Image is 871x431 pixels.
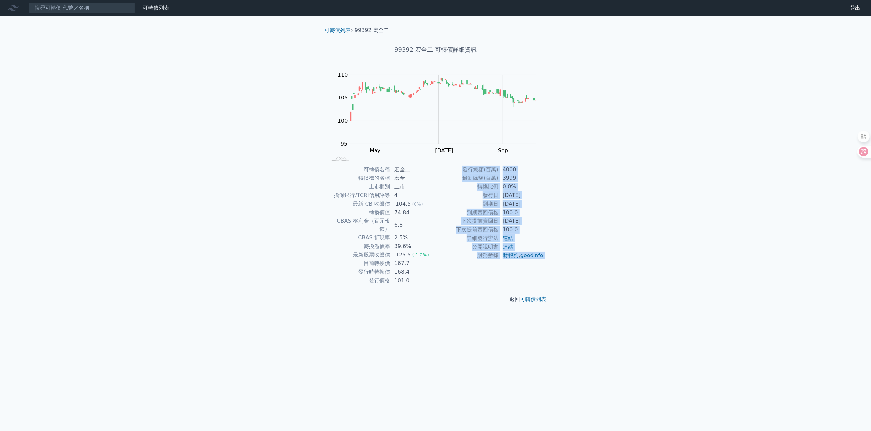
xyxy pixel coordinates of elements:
[341,141,347,147] tspan: 95
[499,200,544,208] td: [DATE]
[327,276,390,285] td: 發行價格
[845,3,866,13] a: 登出
[499,251,544,260] td: ,
[327,259,390,268] td: 目前轉換價
[499,174,544,182] td: 3999
[390,242,436,251] td: 39.6%
[436,174,499,182] td: 最新餘額(百萬)
[390,208,436,217] td: 74.84
[436,191,499,200] td: 發行日
[503,252,519,258] a: 財報狗
[499,182,544,191] td: 0.0%
[520,252,543,258] a: goodinfo
[390,191,436,200] td: 4
[436,234,499,243] td: 詳細發行辦法
[436,243,499,251] td: 公開說明書
[319,295,552,303] p: 返回
[520,296,547,302] a: 可轉債列表
[390,174,436,182] td: 宏全
[143,5,169,11] a: 可轉債列表
[436,182,499,191] td: 轉換比例
[338,95,348,101] tspan: 105
[325,26,353,34] li: ›
[394,200,412,208] div: 104.5
[436,225,499,234] td: 下次提前賣回價格
[370,147,381,154] tspan: May
[436,165,499,174] td: 發行總額(百萬)
[327,174,390,182] td: 轉換標的名稱
[29,2,135,14] input: 搜尋可轉債 代號／名稱
[499,225,544,234] td: 100.0
[436,200,499,208] td: 到期日
[436,251,499,260] td: 財務數據
[412,252,429,257] span: (-1.2%)
[327,200,390,208] td: 最新 CB 收盤價
[338,118,348,124] tspan: 100
[327,217,390,233] td: CBAS 權利金（百元報價）
[390,233,436,242] td: 2.5%
[499,191,544,200] td: [DATE]
[327,208,390,217] td: 轉換價值
[327,191,390,200] td: 擔保銀行/TCRI信用評等
[327,268,390,276] td: 發行時轉換價
[503,244,513,250] a: 連結
[390,182,436,191] td: 上市
[435,147,453,154] tspan: [DATE]
[335,72,546,154] g: Chart
[394,251,412,259] div: 125.5
[325,27,351,33] a: 可轉債列表
[327,182,390,191] td: 上市櫃別
[390,217,436,233] td: 6.8
[390,259,436,268] td: 167.7
[499,208,544,217] td: 100.0
[327,165,390,174] td: 可轉債名稱
[498,147,508,154] tspan: Sep
[436,217,499,225] td: 下次提前賣回日
[390,165,436,174] td: 宏全二
[503,235,513,241] a: 連結
[499,217,544,225] td: [DATE]
[327,242,390,251] td: 轉換溢價率
[412,201,423,207] span: (0%)
[499,165,544,174] td: 4000
[436,208,499,217] td: 到期賣回價格
[327,251,390,259] td: 最新股票收盤價
[390,276,436,285] td: 101.0
[338,72,348,78] tspan: 110
[327,233,390,242] td: CBAS 折現率
[319,45,552,54] h1: 99392 宏全二 可轉債詳細資訊
[390,268,436,276] td: 168.4
[355,26,389,34] li: 99392 宏全二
